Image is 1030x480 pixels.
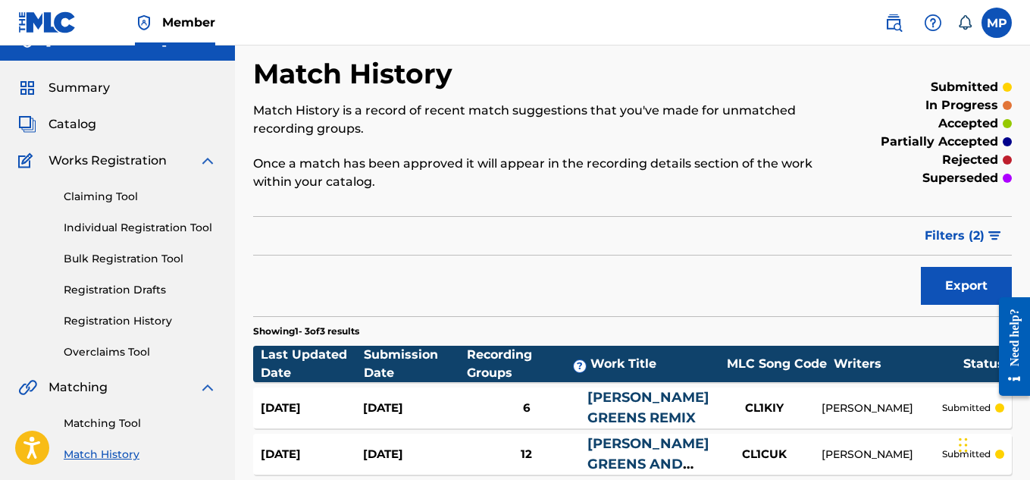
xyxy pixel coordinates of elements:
[64,189,217,205] a: Claiming Tool
[18,115,96,133] a: CatalogCatalog
[261,346,364,382] div: Last Updated Date
[942,151,998,169] p: rejected
[988,231,1001,240] img: filter
[49,115,96,133] span: Catalog
[18,152,38,170] img: Works Registration
[957,15,972,30] div: Notifications
[18,378,37,397] img: Matching
[199,152,217,170] img: expand
[49,79,110,97] span: Summary
[467,346,590,382] div: Recording Groups
[878,8,909,38] a: Public Search
[708,400,822,417] div: CL1KIY
[162,14,215,31] span: Member
[590,355,719,373] div: Work Title
[49,152,167,170] span: Works Registration
[18,79,36,97] img: Summary
[199,378,217,397] img: expand
[64,447,217,463] a: Match History
[261,400,363,417] div: [DATE]
[959,422,968,468] div: Drag
[916,217,1012,255] button: Filters (2)
[49,378,108,397] span: Matching
[954,407,1030,480] iframe: Chat Widget
[822,447,942,463] div: [PERSON_NAME]
[924,14,942,32] img: help
[18,11,77,33] img: MLC Logo
[988,286,1030,408] iframe: Resource Center
[918,8,948,38] div: Help
[921,267,1012,305] button: Export
[135,14,153,32] img: Top Rightsholder
[64,416,217,431] a: Matching Tool
[364,346,467,382] div: Submission Date
[18,79,110,97] a: SummarySummary
[981,8,1012,38] div: User Menu
[708,446,822,463] div: CL1CUK
[942,447,991,461] p: submitted
[587,389,709,426] a: [PERSON_NAME] GREENS REMIX
[922,169,998,187] p: superseded
[18,115,36,133] img: Catalog
[465,446,588,463] div: 12
[931,78,998,96] p: submitted
[253,325,359,338] p: Showing 1 - 3 of 3 results
[963,355,1004,373] div: Status
[884,14,903,32] img: search
[720,355,834,373] div: MLC Song Code
[261,446,363,463] div: [DATE]
[64,282,217,298] a: Registration Drafts
[363,446,465,463] div: [DATE]
[253,155,837,191] p: Once a match has been approved it will appear in the recording details section of the work within...
[834,355,963,373] div: Writers
[925,96,998,115] p: in progress
[465,400,588,417] div: 6
[942,401,991,415] p: submitted
[253,57,460,91] h2: Match History
[64,220,217,236] a: Individual Registration Tool
[822,400,942,416] div: [PERSON_NAME]
[363,400,465,417] div: [DATE]
[881,133,998,151] p: partially accepted
[574,360,586,372] span: ?
[938,115,998,133] p: accepted
[64,251,217,267] a: Bulk Registration Tool
[64,344,217,360] a: Overclaims Tool
[64,313,217,329] a: Registration History
[925,227,985,245] span: Filters ( 2 )
[253,102,837,138] p: Match History is a record of recent match suggestions that you've made for unmatched recording gr...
